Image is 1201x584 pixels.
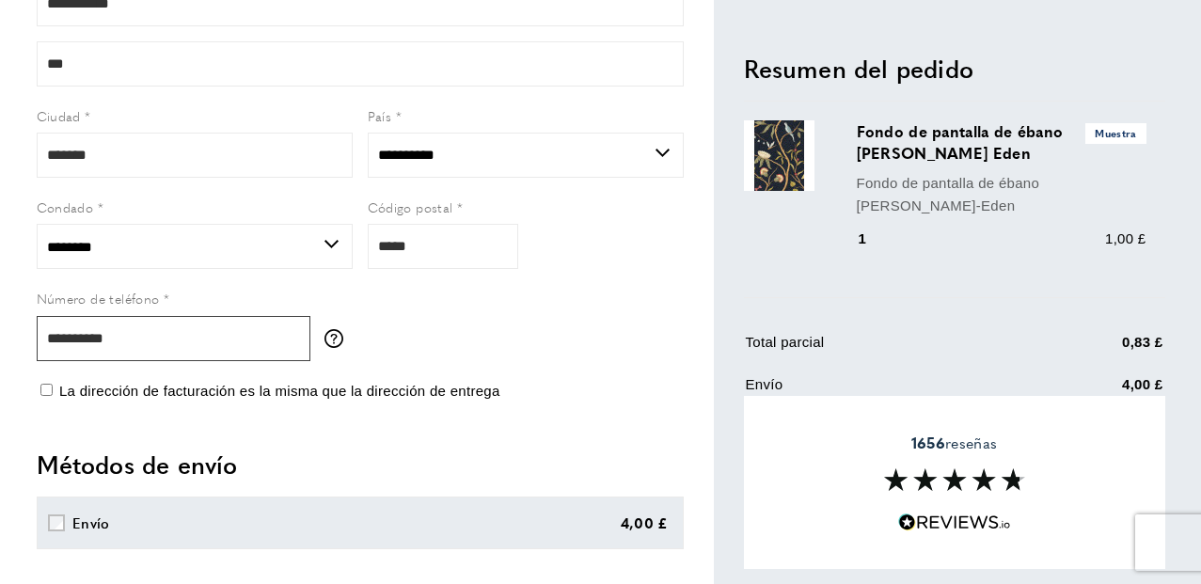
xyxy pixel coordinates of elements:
button: More information [324,329,353,348]
font: Envío [746,376,783,392]
img: Reviews.io 5 estrellas [898,513,1011,531]
img: Fondo de pantalla de ébano de Adam's Eden [744,120,814,191]
font: Ciudad [37,106,81,125]
font: 1656 [911,432,945,453]
font: Condado [37,197,94,216]
font: Resumen del pedido [744,50,974,85]
font: 0,83 £ [1122,334,1163,350]
font: La dirección de facturación es la misma que la dirección de entrega [59,383,500,399]
input: La dirección de facturación es la misma que la dirección de entrega [40,384,53,396]
font: Número de teléfono [37,289,160,308]
font: 4,00 £ [1122,376,1163,392]
font: Métodos de envío [37,447,238,481]
font: Fondo de pantalla de ébano [PERSON_NAME]-Eden [857,174,1040,213]
font: reseñas [945,432,997,453]
font: 1,00 £ [1105,229,1146,245]
font: 4,00 £ [621,513,669,532]
font: Fondo de pantalla de ébano [PERSON_NAME] Eden [857,119,1064,164]
font: Código postal [368,197,453,216]
font: 1 [859,229,867,245]
font: Envío [72,513,110,532]
font: Total parcial [746,334,825,350]
font: Muestra [1095,126,1136,140]
font: País [368,106,392,125]
img: Sección de reseñas [884,468,1025,491]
